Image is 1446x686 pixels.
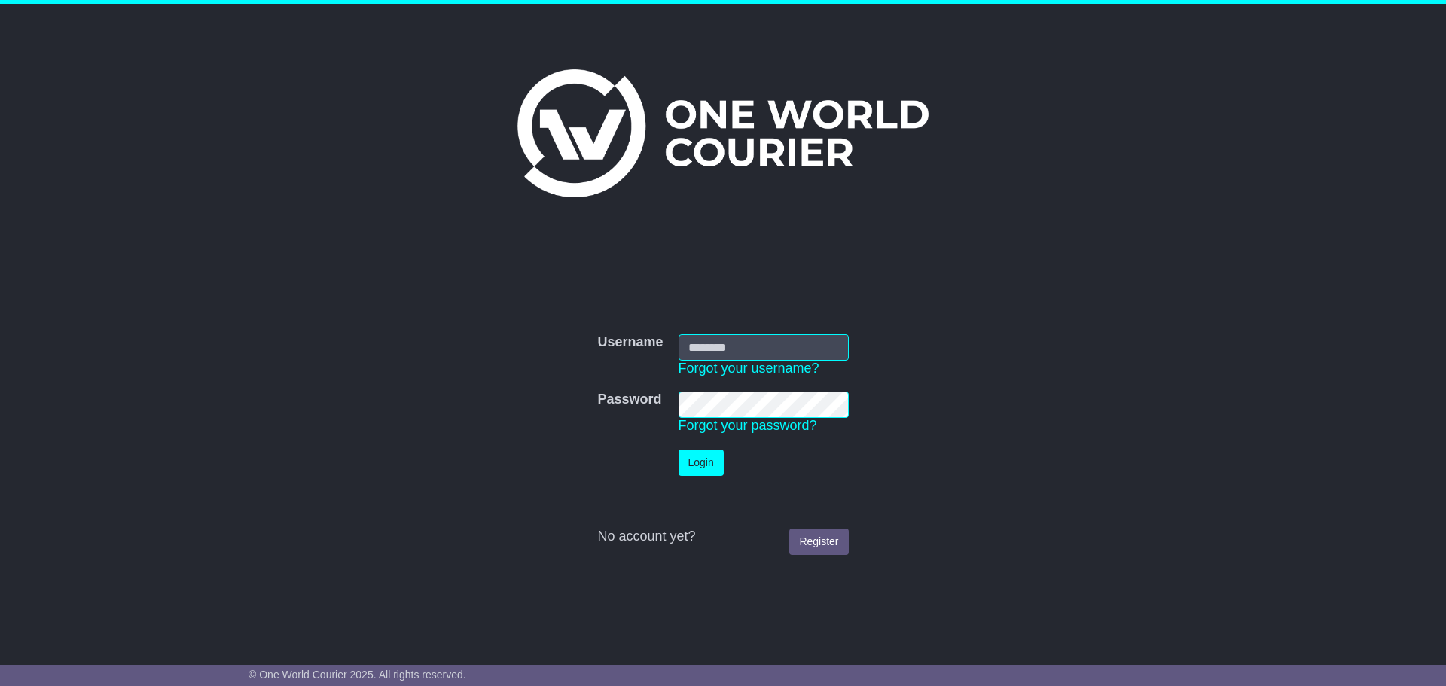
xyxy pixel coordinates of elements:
a: Register [789,529,848,555]
span: © One World Courier 2025. All rights reserved. [249,669,466,681]
img: One World [517,69,929,197]
div: No account yet? [597,529,848,545]
label: Username [597,334,663,351]
a: Forgot your username? [679,361,819,376]
label: Password [597,392,661,408]
button: Login [679,450,724,476]
a: Forgot your password? [679,418,817,433]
